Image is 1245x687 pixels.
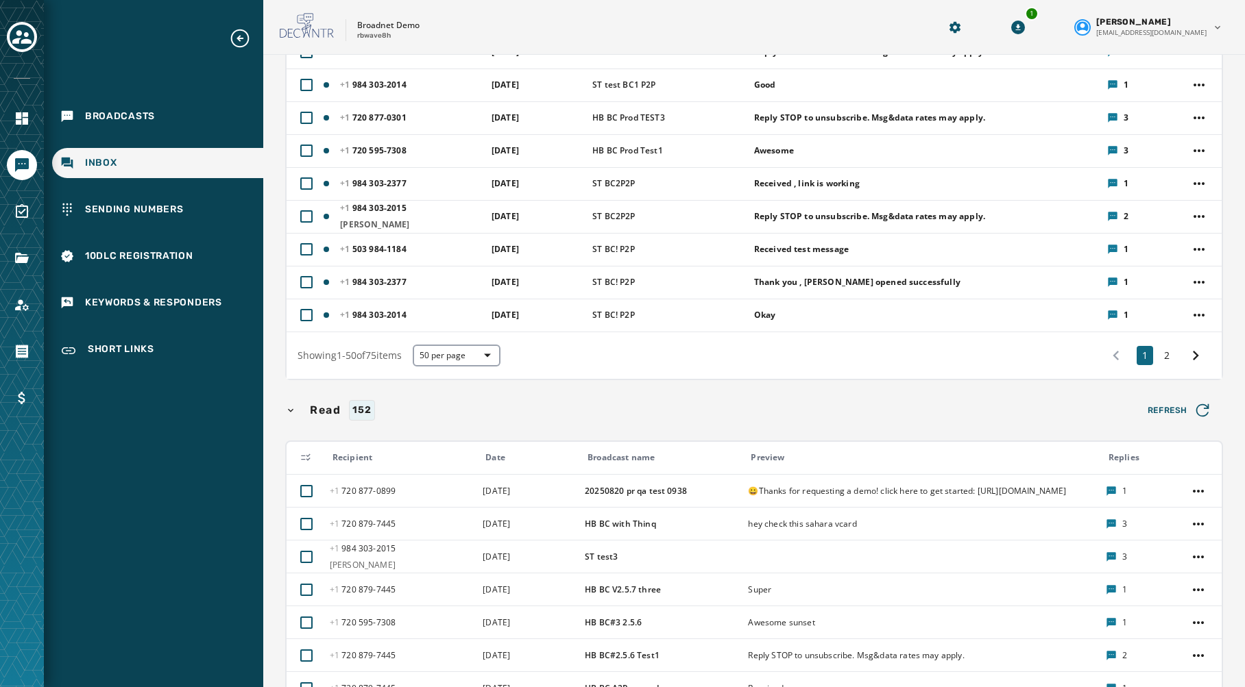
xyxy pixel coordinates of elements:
span: Good [754,79,776,90]
span: ST BC2P2P [592,178,745,189]
a: Navigate to Broadcasts [52,101,263,132]
span: Reply STOP to unsubscribe. Msg&data rates may apply. [754,112,985,123]
span: 3 [1122,551,1127,562]
a: Navigate to Keywords & Responders [52,288,263,318]
span: 3 [1124,112,1128,123]
button: 1 [1137,346,1153,365]
button: Expand sub nav menu [229,27,262,49]
div: 152 [349,400,374,421]
span: [PERSON_NAME] [340,219,483,230]
span: 720 879 - 7445 [330,649,396,661]
button: Read152 [285,400,1137,421]
span: Showing 1 - 50 of 75 items [298,349,402,362]
span: [DATE] [483,584,510,595]
div: Date [485,452,576,463]
span: Inbox [85,156,117,170]
span: +1 [340,177,352,189]
span: HB BC#3 2.5.6 [585,617,739,628]
span: 720 877 - 0301 [340,112,406,123]
a: Navigate to Short Links [52,334,263,367]
span: +1 [340,202,352,214]
span: 1 [1122,617,1127,628]
p: rbwave8h [357,31,391,41]
span: Short Links [88,342,154,359]
span: Sending Numbers [85,203,184,216]
span: +1 [330,616,342,628]
span: +1 [340,276,352,288]
span: 3 [1122,519,1127,529]
span: Super [748,584,771,595]
span: HB BC with Thinq [585,519,739,529]
span: +1 [340,243,352,255]
span: [DATE] [492,79,519,90]
button: 2 [1159,346,1175,365]
span: ST test BC1 P2P [592,79,745,90]
a: Navigate to Sending Numbers [52,195,263,225]
span: ST BC2P2P [592,211,745,222]
span: HB BC V2.5.7 three [585,584,739,595]
span: 1 [1124,310,1128,321]
button: Toggle account select drawer [7,22,37,52]
span: Received , link is working [754,178,860,189]
div: Preview [751,452,1096,463]
span: 1 [1124,178,1128,189]
span: [DATE] [492,276,519,288]
a: Navigate to Orders [7,336,37,366]
span: 984 303 - 2377 [340,276,406,288]
span: Reply STOP to unsubscribe. Msg&data rates may apply. [754,211,985,222]
button: Refresh [1137,397,1223,424]
span: [DATE] [483,485,510,497]
span: Awesome [754,145,794,156]
span: 984 303 - 2015 [340,202,406,214]
span: +1 [330,649,342,661]
span: [DATE] [492,243,519,255]
span: ST BC! P2P [592,277,745,288]
span: [DATE] [492,145,519,156]
span: Received test message [754,244,849,255]
span: Broadcasts [85,110,155,123]
span: ST BC! P2P [592,244,745,255]
span: 1 [1124,277,1128,288]
span: 720 879 - 7445 [330,518,396,529]
span: 503 984 - 1184 [340,243,406,255]
span: +1 [340,112,352,123]
span: [DATE] [492,112,519,123]
span: 😀Thanks for requesting a demo! click here to get started: [URL][DOMAIN_NAME] [748,486,1066,497]
div: Recipient [333,452,474,463]
span: HB BC Prod Test1 [592,145,745,156]
span: [DATE] [492,309,519,321]
span: [DATE] [483,649,510,661]
a: Navigate to 10DLC Registration [52,241,263,271]
a: Navigate to Account [7,290,37,320]
span: 720 879 - 7445 [330,584,396,595]
span: 50 per page [420,350,494,361]
span: HB BC#2.5.6 Test1 [585,650,739,661]
a: Navigate to Billing [7,383,37,413]
button: Download Menu [1006,15,1030,40]
span: 720 595 - 7308 [330,616,396,628]
span: +1 [330,518,342,529]
span: [DATE] [483,518,510,529]
a: Navigate to Surveys [7,197,37,227]
span: Reply STOP to unsubscribe. Msg&data rates may apply. [748,650,964,661]
span: 20250820 pr qa test 0938 [585,486,739,497]
span: 2 [1122,650,1127,661]
span: [DATE] [483,616,510,628]
div: Broadcast name [588,452,739,463]
span: +1 [340,309,352,321]
span: 1 [1122,584,1127,595]
div: Replies [1109,452,1178,463]
span: [DATE] [492,177,519,189]
button: 50 per page [413,345,500,366]
span: ST test3 [585,551,739,562]
button: User settings [1069,11,1229,43]
span: 3 [1124,145,1128,156]
span: [DATE] [483,551,510,562]
span: 984 303 - 2014 [340,79,406,90]
span: Keywords & Responders [85,296,222,310]
span: Thank you , [PERSON_NAME] opened successfully [754,277,960,288]
span: +1 [340,79,352,90]
p: Broadnet Demo [357,20,420,31]
span: Awesome sunset [748,617,814,628]
a: Navigate to Inbox [52,148,263,178]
